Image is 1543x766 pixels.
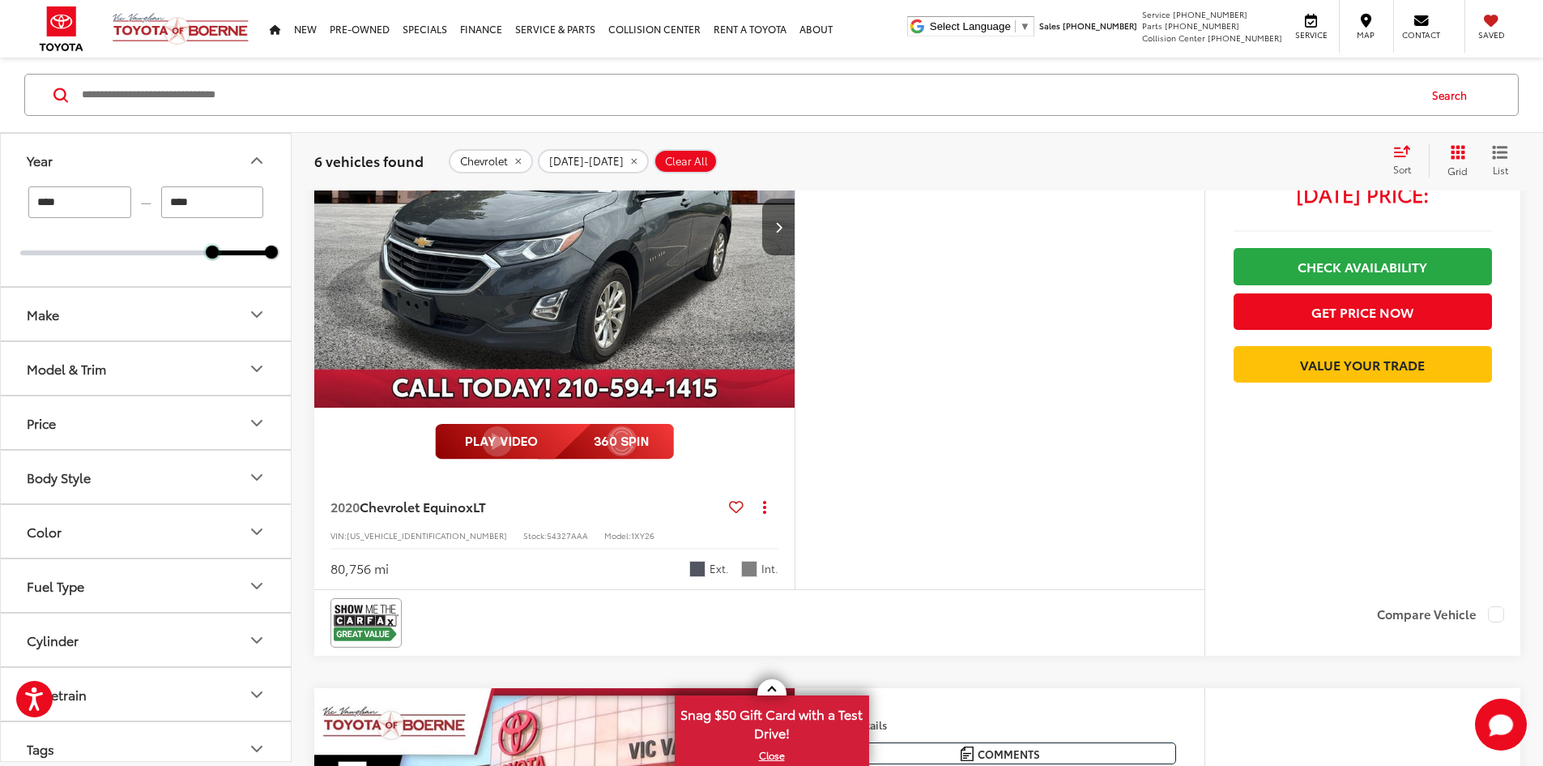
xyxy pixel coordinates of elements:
span: [DATE] Price: [1234,186,1492,202]
span: Clear All [665,154,708,167]
button: PricePrice [1,396,292,449]
span: Grid [1447,163,1468,177]
div: Year [247,151,266,170]
span: Contact [1402,29,1440,41]
span: Saved [1473,29,1509,41]
div: Tags [27,741,54,756]
svg: Start Chat [1475,699,1527,751]
span: Sort [1393,162,1411,176]
div: Drivetrain [247,685,266,704]
span: Int. [761,561,778,576]
span: 6 vehicles found [314,150,424,169]
div: Tags [247,739,266,759]
img: full motion video [435,424,674,460]
span: Service [1142,8,1170,20]
span: LT [473,497,486,516]
button: MakeMake [1,288,292,340]
div: Make [27,306,59,322]
span: Stock: [523,529,547,541]
div: Drivetrain [27,687,87,702]
span: List [1492,162,1508,176]
div: Body Style [27,469,91,485]
button: Model & TrimModel & Trim [1,342,292,395]
a: Select Language​ [930,20,1030,32]
div: Model & Trim [27,361,106,376]
button: Grid View [1429,144,1480,177]
span: Comments [978,747,1040,762]
span: [PHONE_NUMBER] [1208,32,1282,44]
span: 2020 [330,497,360,516]
div: Make [247,305,266,324]
img: 2020 Chevrolet Equinox LT [313,46,796,409]
span: Medium Ash Gray [741,561,757,577]
button: ColorColor [1,505,292,558]
div: Fuel Type [247,576,266,596]
label: Compare Vehicle [1377,606,1504,623]
span: Model: [604,529,631,541]
img: Comments [961,747,974,760]
div: Cylinder [27,632,79,648]
img: Vic Vaughan Toyota of Boerne [112,12,249,45]
span: Map [1348,29,1383,41]
div: Price [27,415,56,430]
span: Snag $50 Gift Card with a Test Drive! [676,697,867,747]
div: 80,756 mi [330,559,389,578]
div: Body Style [247,468,266,487]
div: Color [247,522,266,541]
span: Parts [1142,19,1162,32]
button: DrivetrainDrivetrain [1,668,292,721]
span: Ext. [710,561,729,576]
button: CylinderCylinder [1,614,292,666]
button: Get Price Now [1234,293,1492,330]
button: Actions [750,492,778,520]
span: [PHONE_NUMBER] [1165,19,1239,32]
span: Select Language [930,20,1011,32]
span: Collision Center [1142,32,1205,44]
button: Toggle Chat Window [1475,699,1527,751]
button: Body StyleBody Style [1,451,292,503]
button: Next image [762,199,795,255]
span: Service [1293,29,1329,41]
div: Model & Trim [247,359,266,379]
h4: More Details [824,719,1176,730]
span: 54327AAA [547,529,588,541]
span: 1XY26 [631,529,654,541]
div: 2020 Chevrolet Equinox LT 0 [313,46,796,408]
button: Fuel TypeFuel Type [1,559,292,612]
button: Comments [824,742,1176,764]
input: minimum [28,186,131,218]
span: [US_VEHICLE_IDENTIFICATION_NUMBER] [347,529,507,541]
span: Sales [1039,19,1060,32]
div: Year [27,152,53,168]
button: remove Chevrolet [449,148,533,173]
span: ▼ [1020,20,1030,32]
a: Value Your Trade [1234,346,1492,383]
img: View CARFAX report [334,601,399,644]
div: Color [27,524,62,539]
button: YearYear [1,134,292,186]
span: VIN: [330,529,347,541]
span: Chevrolet Equinox [360,497,473,516]
span: Chevrolet [460,154,508,167]
button: List View [1480,144,1520,177]
button: Clear All [654,148,718,173]
div: Price [247,413,266,433]
button: remove 2020-2024 [538,148,649,173]
div: Fuel Type [27,578,84,593]
span: [PHONE_NUMBER] [1173,8,1247,20]
span: — [136,195,156,209]
a: Check Availability [1234,248,1492,285]
div: Cylinder [247,631,266,650]
span: ​ [1015,20,1016,32]
a: 2020Chevrolet EquinoxLT [330,498,722,516]
input: Search by Make, Model, or Keyword [80,75,1417,114]
button: Search [1417,75,1490,115]
span: dropdown dots [763,500,766,513]
button: Select sort value [1385,144,1429,177]
span: [DATE]-[DATE] [549,154,624,167]
input: maximum [161,186,264,218]
span: Nightfall Gray Metallic [689,561,705,577]
a: 2020 Chevrolet Equinox LT2020 Chevrolet Equinox LT2020 Chevrolet Equinox LT2020 Chevrolet Equinox LT [313,46,796,408]
span: [PHONE_NUMBER] [1063,19,1137,32]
